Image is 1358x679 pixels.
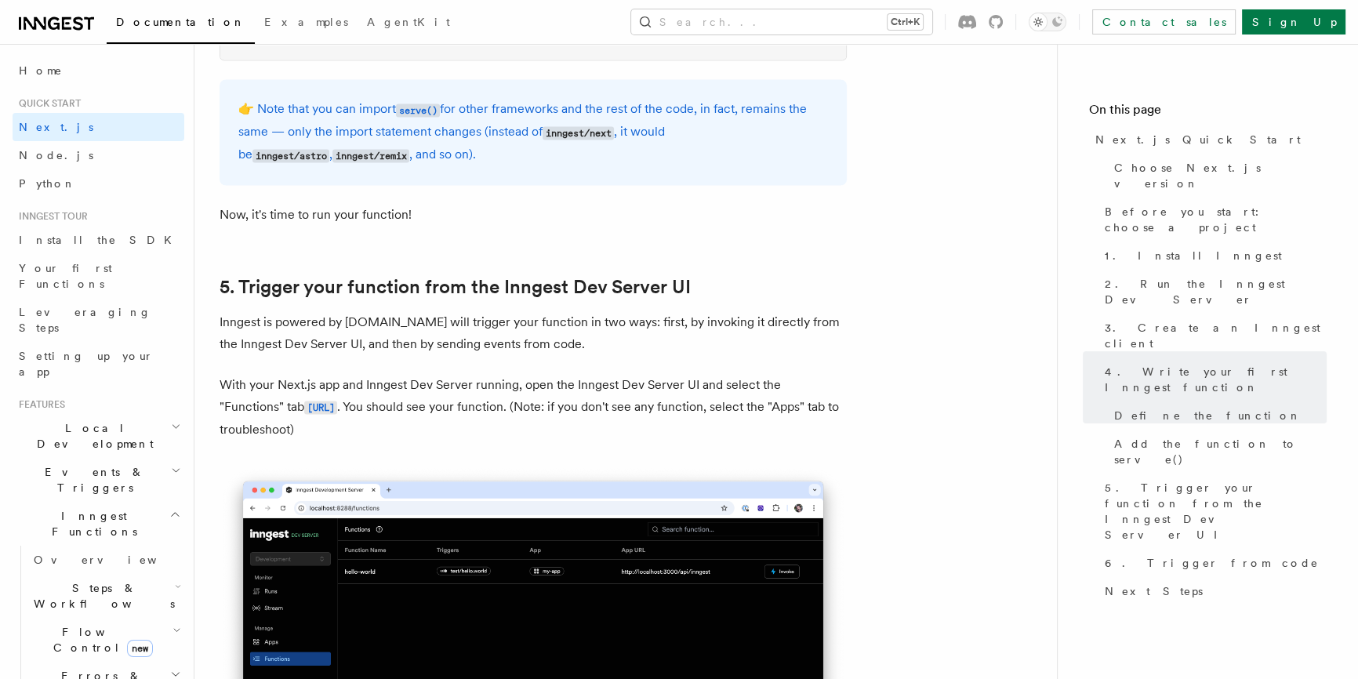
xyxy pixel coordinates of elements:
[1029,13,1066,31] button: Toggle dark mode
[13,398,65,411] span: Features
[1098,198,1327,241] a: Before you start: choose a project
[13,113,184,141] a: Next.js
[27,546,184,574] a: Overview
[13,169,184,198] a: Python
[1108,154,1327,198] a: Choose Next.js version
[13,458,184,502] button: Events & Triggers
[1105,248,1282,263] span: 1. Install Inngest
[1105,555,1319,571] span: 6. Trigger from code
[127,640,153,657] span: new
[1105,276,1327,307] span: 2. Run the Inngest Dev Server
[1105,480,1327,543] span: 5. Trigger your function from the Inngest Dev Server UI
[1114,436,1327,467] span: Add the function to serve()
[27,580,175,612] span: Steps & Workflows
[1098,577,1327,605] a: Next Steps
[13,226,184,254] a: Install the SDK
[19,63,63,78] span: Home
[631,9,932,34] button: Search...Ctrl+K
[13,414,184,458] button: Local Development
[220,204,847,226] p: Now, it's time to run your function!
[19,177,76,190] span: Python
[1098,474,1327,549] a: 5. Trigger your function from the Inngest Dev Server UI
[13,508,169,539] span: Inngest Functions
[19,306,151,334] span: Leveraging Steps
[1098,549,1327,577] a: 6. Trigger from code
[19,121,93,133] span: Next.js
[19,149,93,162] span: Node.js
[1089,100,1327,125] h4: On this page
[13,298,184,342] a: Leveraging Steps
[396,101,440,116] a: serve()
[220,310,847,354] p: Inngest is powered by [DOMAIN_NAME] will trigger your function in two ways: first, by invoking it...
[396,103,440,117] code: serve()
[13,342,184,386] a: Setting up your app
[34,554,195,566] span: Overview
[13,464,171,496] span: Events & Triggers
[1105,583,1203,599] span: Next Steps
[358,5,459,42] a: AgentKit
[1089,125,1327,154] a: Next.js Quick Start
[264,16,348,28] span: Examples
[1098,358,1327,401] a: 4. Write your first Inngest function
[255,5,358,42] a: Examples
[19,234,181,246] span: Install the SDK
[1098,314,1327,358] a: 3. Create an Inngest client
[27,624,172,655] span: Flow Control
[1105,320,1327,351] span: 3. Create an Inngest client
[238,98,828,166] p: 👉 Note that you can import for other frameworks and the rest of the code, in fact, remains the sa...
[13,210,88,223] span: Inngest tour
[220,373,847,440] p: With your Next.js app and Inngest Dev Server running, open the Inngest Dev Server UI and select t...
[332,149,409,162] code: inngest/remix
[543,126,614,140] code: inngest/next
[220,276,691,298] a: 5. Trigger your function from the Inngest Dev Server UI
[1092,9,1236,34] a: Contact sales
[888,14,923,30] kbd: Ctrl+K
[1242,9,1345,34] a: Sign Up
[304,401,337,414] code: [URL]
[1108,430,1327,474] a: Add the function to serve()
[1095,132,1301,147] span: Next.js Quick Start
[107,5,255,44] a: Documentation
[1098,270,1327,314] a: 2. Run the Inngest Dev Server
[1105,204,1327,235] span: Before you start: choose a project
[252,149,329,162] code: inngest/astro
[19,350,154,378] span: Setting up your app
[13,97,81,110] span: Quick start
[13,420,171,452] span: Local Development
[1108,401,1327,430] a: Define the function
[1114,160,1327,191] span: Choose Next.js version
[27,574,184,618] button: Steps & Workflows
[116,16,245,28] span: Documentation
[13,56,184,85] a: Home
[27,618,184,662] button: Flow Controlnew
[13,141,184,169] a: Node.js
[1114,408,1302,423] span: Define the function
[1098,241,1327,270] a: 1. Install Inngest
[13,502,184,546] button: Inngest Functions
[1105,364,1327,395] span: 4. Write your first Inngest function
[13,254,184,298] a: Your first Functions
[304,398,337,413] a: [URL]
[367,16,450,28] span: AgentKit
[19,262,112,290] span: Your first Functions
